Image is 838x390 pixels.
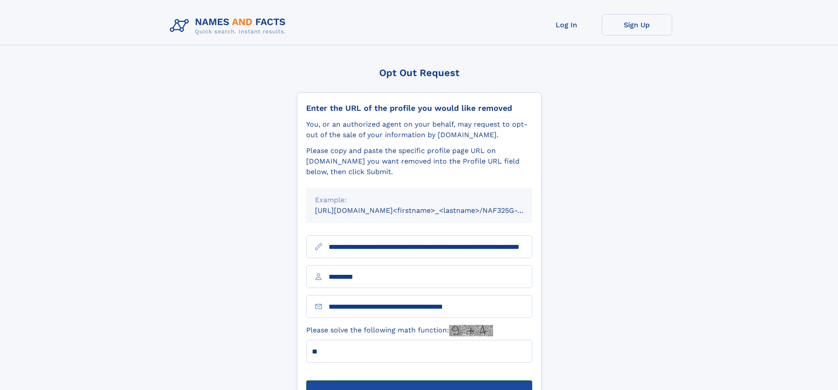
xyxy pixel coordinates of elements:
[531,14,602,36] a: Log In
[306,119,532,140] div: You, or an authorized agent on your behalf, may request to opt-out of the sale of your informatio...
[602,14,672,36] a: Sign Up
[306,103,532,113] div: Enter the URL of the profile you would like removed
[166,14,293,38] img: Logo Names and Facts
[306,325,493,336] label: Please solve the following math function:
[315,195,523,205] div: Example:
[306,146,532,177] div: Please copy and paste the specific profile page URL on [DOMAIN_NAME] you want removed into the Pr...
[297,67,542,78] div: Opt Out Request
[315,206,549,215] small: [URL][DOMAIN_NAME]<firstname>_<lastname>/NAF325G-xxxxxxxx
